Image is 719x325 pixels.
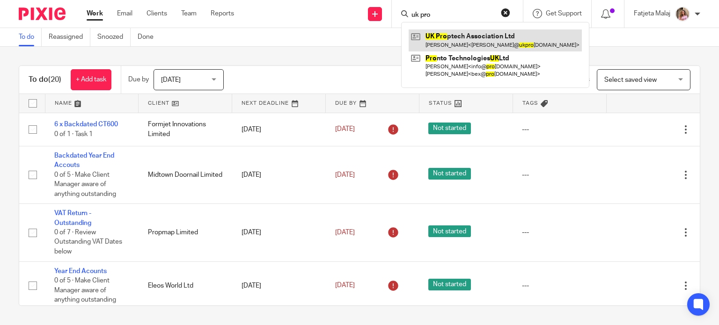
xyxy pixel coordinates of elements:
span: [DATE] [335,229,355,236]
span: 0 of 5 · Make Client Manager aware of anything outstanding [54,172,116,197]
td: [DATE] [232,146,326,203]
div: --- [522,228,597,237]
a: Clients [147,9,167,18]
span: Not started [428,279,471,290]
a: Team [181,9,197,18]
a: Year End Acounts [54,268,107,274]
span: [DATE] [335,172,355,178]
a: To do [19,28,42,46]
span: Not started [428,225,471,237]
span: [DATE] [335,126,355,133]
a: Work [87,9,103,18]
td: Eleos World Ltd [139,261,232,310]
span: [DATE] [335,282,355,289]
p: Due by [128,75,149,84]
span: Not started [428,168,471,180]
td: Midtown Doornail Limited [139,146,232,203]
a: + Add task [71,69,111,90]
span: Tags [522,101,538,106]
img: Pixie [19,7,66,20]
a: Reports [211,9,234,18]
a: Done [138,28,161,46]
td: [DATE] [232,113,326,146]
span: Get Support [546,10,582,17]
button: Clear [501,8,510,17]
a: Reassigned [49,28,90,46]
td: [DATE] [232,204,326,261]
span: 0 of 5 · Make Client Manager aware of anything outstanding [54,277,116,303]
input: Search [411,11,495,20]
span: (20) [48,76,61,83]
span: 0 of 7 · Review Outstanding VAT Dates below [54,229,122,255]
span: Select saved view [604,77,657,83]
span: 0 of 1 · Task 1 [54,131,93,137]
a: Backdated Year End Accouts [54,152,114,168]
div: --- [522,170,597,180]
p: Fatjeta Malaj [634,9,670,18]
td: Propmap Limited [139,204,232,261]
a: Snoozed [97,28,131,46]
a: 6 x Backdated CT600 [54,121,118,128]
td: Formjet Innovations Limited [139,113,232,146]
td: [DATE] [232,261,326,310]
div: --- [522,281,597,290]
div: --- [522,125,597,134]
a: Email [117,9,132,18]
img: MicrosoftTeams-image%20(5).png [675,7,690,22]
span: Not started [428,123,471,134]
a: VAT Return - Outstanding [54,210,91,226]
h1: To do [29,75,61,85]
span: [DATE] [161,77,181,83]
